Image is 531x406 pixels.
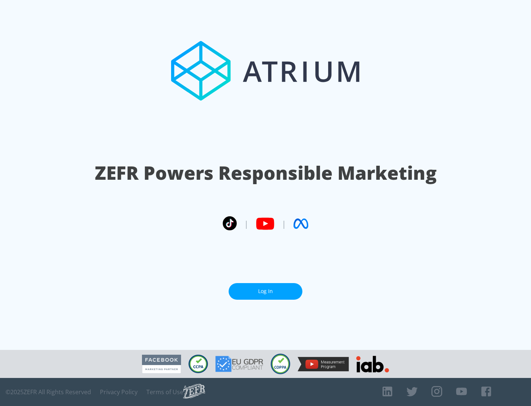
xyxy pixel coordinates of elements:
img: IAB [356,356,389,372]
img: GDPR Compliant [215,356,263,372]
a: Privacy Policy [100,388,138,396]
span: | [244,218,249,229]
img: YouTube Measurement Program [298,357,349,371]
a: Terms of Use [146,388,183,396]
img: Facebook Marketing Partner [142,355,181,374]
img: CCPA Compliant [188,355,208,373]
h1: ZEFR Powers Responsible Marketing [95,160,437,186]
span: | [282,218,286,229]
span: © 2025 ZEFR All Rights Reserved [6,388,91,396]
img: COPPA Compliant [271,354,290,374]
a: Log In [229,283,302,300]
